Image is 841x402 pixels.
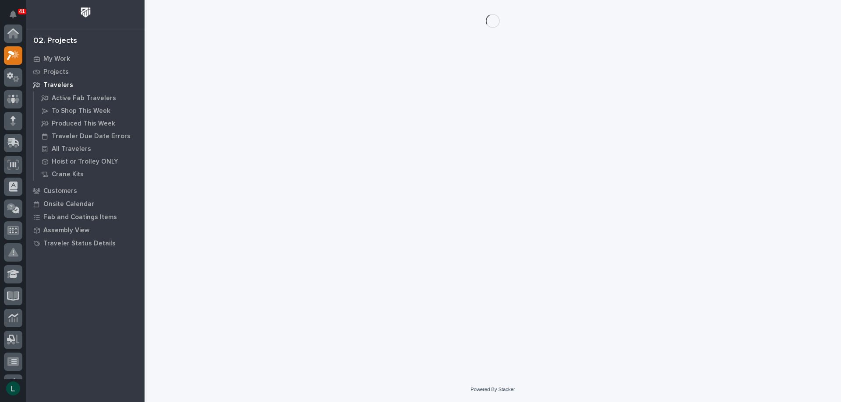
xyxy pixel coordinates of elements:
p: My Work [43,55,70,63]
a: Customers [26,184,145,197]
div: Notifications41 [11,10,22,24]
a: All Travelers [34,143,145,155]
p: Active Fab Travelers [52,94,116,102]
p: 41 [19,8,25,14]
p: To Shop This Week [52,107,110,115]
a: Fab and Coatings Items [26,210,145,224]
div: 02. Projects [33,36,77,46]
button: users-avatar [4,379,22,398]
a: Projects [26,65,145,78]
a: Traveler Due Date Errors [34,130,145,142]
a: Hoist or Trolley ONLY [34,155,145,168]
a: My Work [26,52,145,65]
img: Workspace Logo [78,4,94,21]
p: Travelers [43,81,73,89]
p: Projects [43,68,69,76]
p: Traveler Status Details [43,240,116,248]
p: All Travelers [52,145,91,153]
p: Assembly View [43,227,89,234]
a: Powered By Stacker [470,387,515,392]
p: Produced This Week [52,120,115,128]
a: Onsite Calendar [26,197,145,210]
p: Customers [43,187,77,195]
a: Crane Kits [34,168,145,180]
a: Traveler Status Details [26,237,145,250]
button: Notifications [4,5,22,24]
a: Produced This Week [34,117,145,129]
a: To Shop This Week [34,105,145,117]
p: Fab and Coatings Items [43,213,117,221]
a: Active Fab Travelers [34,92,145,104]
p: Traveler Due Date Errors [52,133,131,140]
a: Assembly View [26,224,145,237]
p: Onsite Calendar [43,200,94,208]
p: Hoist or Trolley ONLY [52,158,118,166]
a: Travelers [26,78,145,91]
p: Crane Kits [52,171,84,178]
